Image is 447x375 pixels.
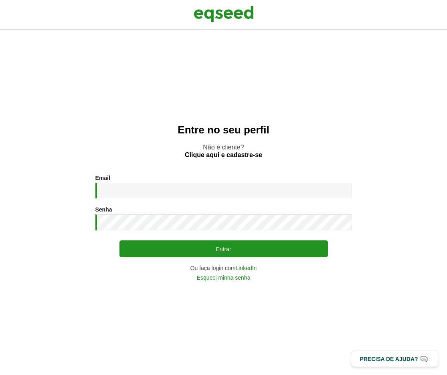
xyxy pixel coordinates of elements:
[16,143,431,159] p: Não é cliente?
[95,207,112,212] label: Senha
[235,265,257,271] a: LinkedIn
[95,175,110,181] label: Email
[16,124,431,136] h2: Entre no seu perfil
[119,240,328,257] button: Entrar
[185,152,262,158] a: Clique aqui e cadastre-se
[95,265,352,271] div: Ou faça login com
[197,275,251,280] a: Esqueci minha senha
[194,4,254,24] img: EqSeed Logo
